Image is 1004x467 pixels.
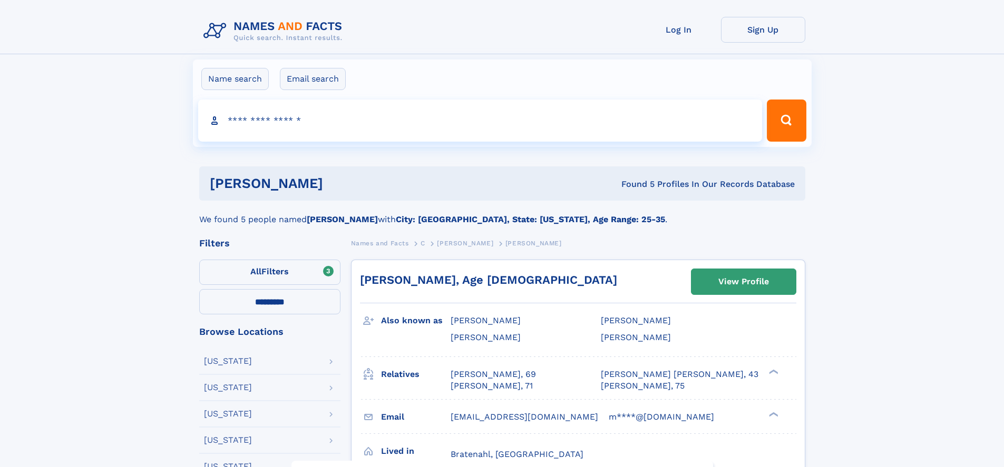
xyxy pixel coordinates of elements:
[199,260,340,285] label: Filters
[451,412,598,422] span: [EMAIL_ADDRESS][DOMAIN_NAME]
[381,442,451,460] h3: Lived in
[204,357,252,365] div: [US_STATE]
[601,369,758,380] a: [PERSON_NAME] [PERSON_NAME], 43
[204,410,252,418] div: [US_STATE]
[210,177,472,190] h1: [PERSON_NAME]
[396,214,665,224] b: City: [GEOGRAPHIC_DATA], State: [US_STATE], Age Range: 25-35
[307,214,378,224] b: [PERSON_NAME]
[360,273,617,286] a: [PERSON_NAME], Age [DEMOGRAPHIC_DATA]
[421,240,425,247] span: C
[601,332,671,342] span: [PERSON_NAME]
[204,383,252,392] div: [US_STATE]
[451,315,521,325] span: [PERSON_NAME]
[381,312,451,330] h3: Also known as
[199,17,351,45] img: Logo Names and Facts
[381,408,451,426] h3: Email
[421,236,425,250] a: C
[199,327,340,336] div: Browse Locations
[204,436,252,444] div: [US_STATE]
[351,236,409,250] a: Names and Facts
[472,178,795,190] div: Found 5 Profiles In Our Records Database
[451,332,521,342] span: [PERSON_NAME]
[766,368,779,375] div: ❯
[381,365,451,383] h3: Relatives
[601,315,671,325] span: [PERSON_NAME]
[766,411,779,418] div: ❯
[198,100,763,142] input: search input
[451,369,536,380] a: [PERSON_NAME], 69
[437,240,493,247] span: [PERSON_NAME]
[721,17,805,43] a: Sign Up
[250,266,261,276] span: All
[637,17,721,43] a: Log In
[199,239,340,248] div: Filters
[601,380,685,392] a: [PERSON_NAME], 75
[718,270,769,294] div: View Profile
[505,240,562,247] span: [PERSON_NAME]
[437,236,493,250] a: [PERSON_NAME]
[691,269,796,294] a: View Profile
[451,380,533,392] a: [PERSON_NAME], 71
[767,100,806,142] button: Search Button
[280,68,346,90] label: Email search
[199,201,805,226] div: We found 5 people named with .
[201,68,269,90] label: Name search
[451,449,583,459] span: Bratenahl, [GEOGRAPHIC_DATA]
